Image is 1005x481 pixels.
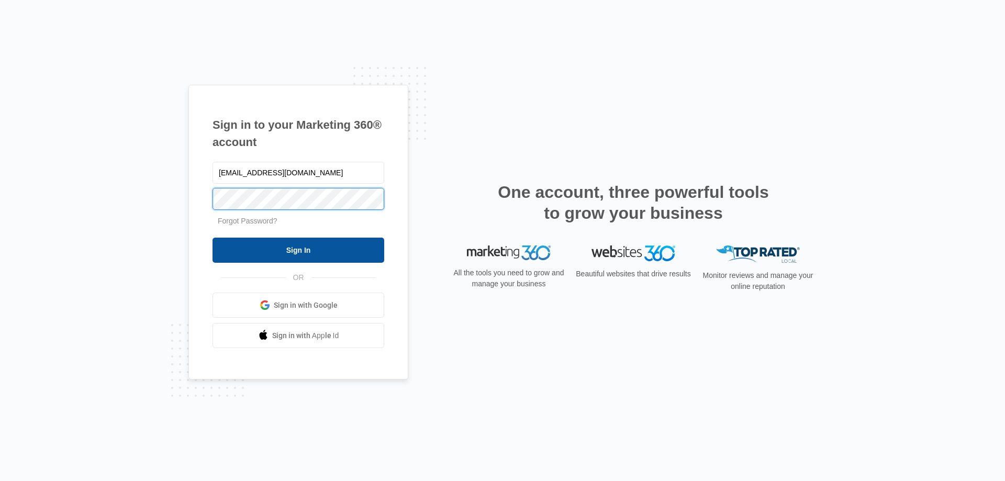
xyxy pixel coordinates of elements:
h2: One account, three powerful tools to grow your business [495,182,772,223]
a: Sign in with Google [213,293,384,318]
span: Sign in with Apple Id [272,330,339,341]
span: OR [286,272,311,283]
input: Sign In [213,238,384,263]
p: All the tools you need to grow and manage your business [450,267,567,289]
img: Top Rated Local [716,245,800,263]
h1: Sign in to your Marketing 360® account [213,116,384,151]
input: Email [213,162,384,184]
a: Sign in with Apple Id [213,323,384,348]
p: Beautiful websites that drive results [575,269,692,279]
span: Sign in with Google [274,300,338,311]
img: Websites 360 [591,245,675,261]
img: Marketing 360 [467,245,551,260]
a: Forgot Password? [218,217,277,225]
p: Monitor reviews and manage your online reputation [699,270,817,292]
